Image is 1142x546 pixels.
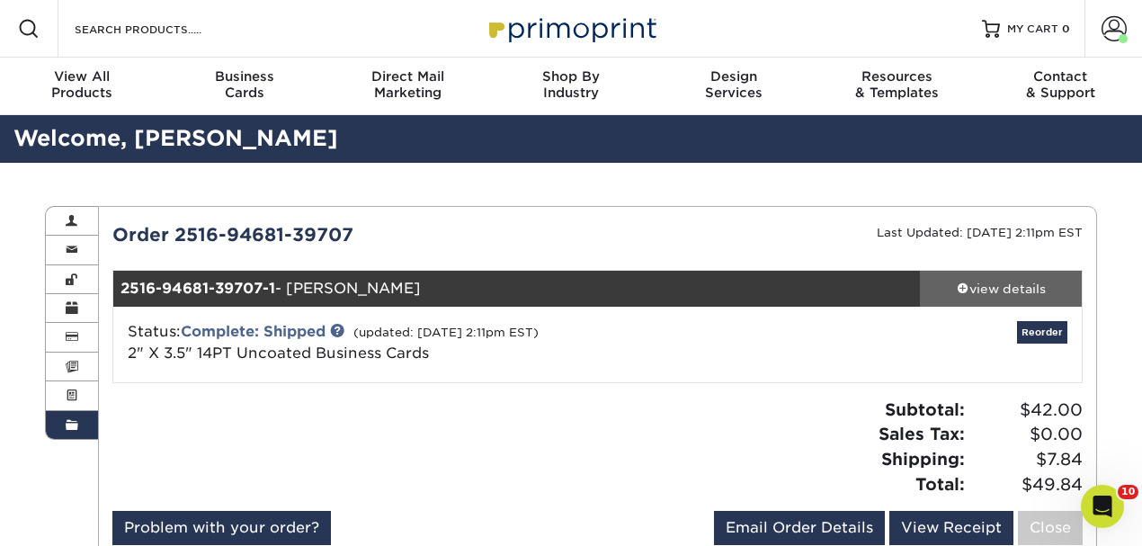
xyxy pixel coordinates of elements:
[113,271,921,307] div: - [PERSON_NAME]
[489,68,652,101] div: Industry
[1018,511,1083,545] a: Close
[885,399,965,419] strong: Subtotal:
[1062,22,1070,35] span: 0
[120,280,275,297] strong: 2516-94681-39707-1
[4,491,153,540] iframe: Google Customer Reviews
[326,68,489,85] span: Direct Mail
[99,221,598,248] div: Order 2516-94681-39707
[979,58,1142,115] a: Contact& Support
[163,58,326,115] a: BusinessCards
[112,511,331,545] a: Problem with your order?
[816,68,978,85] span: Resources
[970,472,1083,497] span: $49.84
[326,58,489,115] a: Direct MailMarketing
[1007,22,1058,37] span: MY CART
[920,271,1082,307] a: view details
[889,511,1013,545] a: View Receipt
[970,447,1083,472] span: $7.84
[326,68,489,101] div: Marketing
[653,68,816,85] span: Design
[816,58,978,115] a: Resources& Templates
[653,58,816,115] a: DesignServices
[881,449,965,469] strong: Shipping:
[879,424,965,443] strong: Sales Tax:
[1017,321,1067,344] a: Reorder
[489,68,652,85] span: Shop By
[915,474,965,494] strong: Total:
[128,345,429,362] a: 2" X 3.5" 14PT Uncoated Business Cards
[73,18,248,40] input: SEARCH PRODUCTS.....
[481,9,661,48] img: Primoprint
[970,422,1083,447] span: $0.00
[353,326,539,339] small: (updated: [DATE] 2:11pm EST)
[877,226,1083,239] small: Last Updated: [DATE] 2:11pm EST
[181,323,326,340] a: Complete: Shipped
[1081,485,1124,528] iframe: Intercom live chat
[816,68,978,101] div: & Templates
[653,68,816,101] div: Services
[970,398,1083,423] span: $42.00
[163,68,326,85] span: Business
[163,68,326,101] div: Cards
[714,511,885,545] a: Email Order Details
[920,280,1082,298] div: view details
[979,68,1142,101] div: & Support
[114,321,759,364] div: Status:
[1118,485,1138,499] span: 10
[489,58,652,115] a: Shop ByIndustry
[979,68,1142,85] span: Contact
